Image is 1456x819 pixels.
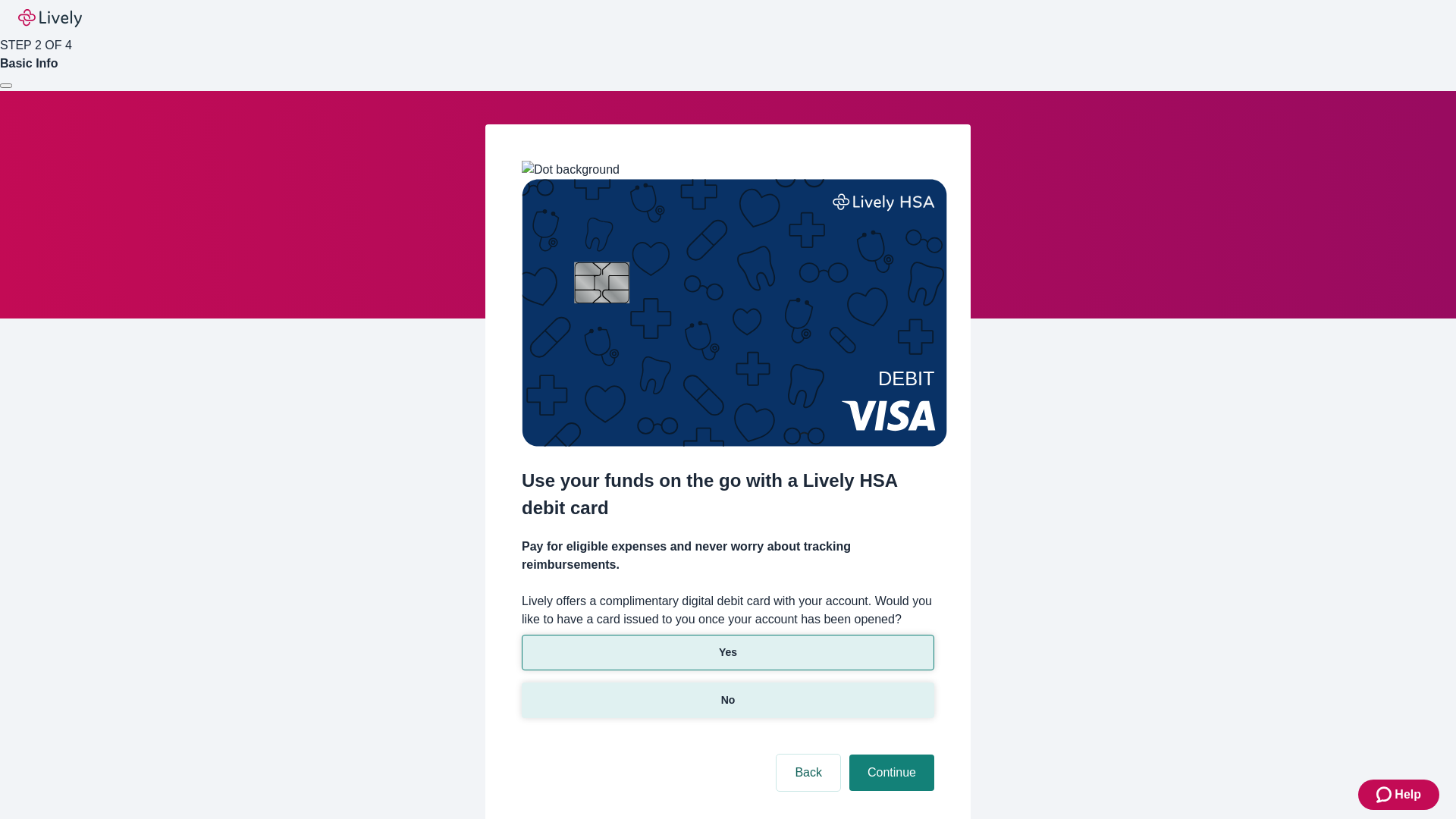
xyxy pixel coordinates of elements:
[1395,786,1421,804] span: Help
[522,179,947,447] img: Debit card
[777,755,840,791] button: Back
[849,755,934,791] button: Continue
[18,9,82,27] img: Lively
[719,645,737,661] p: Yes
[522,161,620,179] img: Dot background
[721,692,736,708] p: No
[522,682,934,718] button: No
[1376,786,1395,804] svg: Zendesk support icon
[522,467,934,522] h2: Use your funds on the go with a Lively HSA debit card
[522,592,934,629] label: Lively offers a complimentary digital debit card with your account. Would you like to have a card...
[1358,780,1439,810] button: Zendesk support iconHelp
[522,635,934,670] button: Yes
[522,538,934,574] h4: Pay for eligible expenses and never worry about tracking reimbursements.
